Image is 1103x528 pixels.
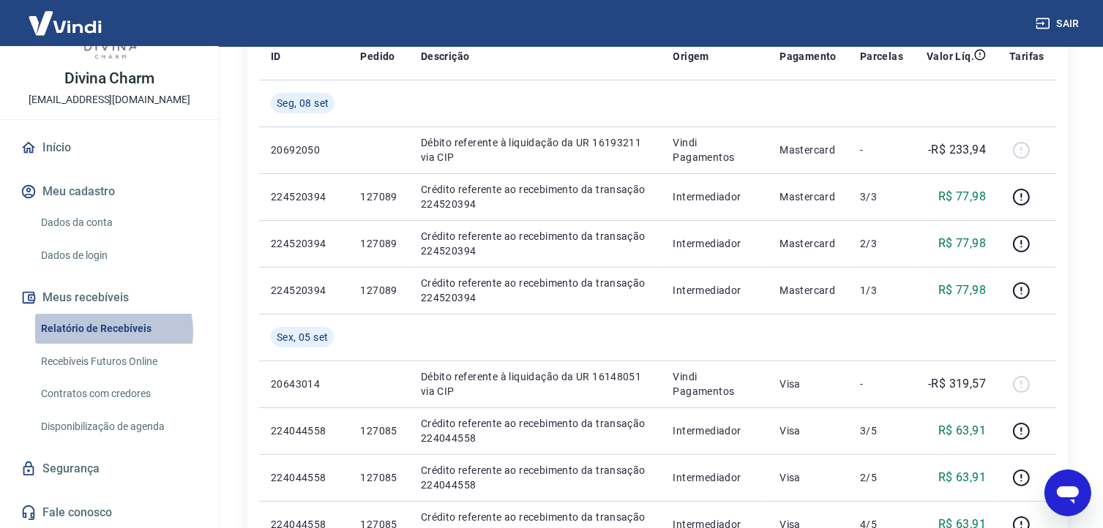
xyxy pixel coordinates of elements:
[360,49,395,64] p: Pedido
[927,49,974,64] p: Valor Líq.
[271,283,337,298] p: 224520394
[421,276,650,305] p: Crédito referente ao recebimento da transação 224520394
[421,463,650,492] p: Crédito referente ao recebimento da transação 224044558
[779,423,837,438] p: Visa
[1009,49,1044,64] p: Tarifas
[938,469,986,486] p: R$ 63,91
[860,189,903,204] p: 3/3
[673,49,709,64] p: Origem
[271,377,337,391] p: 20643014
[1044,469,1091,516] iframe: Botão para abrir a janela de mensagens, conversa em andamento
[29,92,190,108] p: [EMAIL_ADDRESS][DOMAIN_NAME]
[673,135,757,165] p: Vindi Pagamentos
[271,49,281,64] p: ID
[779,236,837,251] p: Mastercard
[860,236,903,251] p: 2/3
[271,236,337,251] p: 224520394
[779,189,837,204] p: Mastercard
[35,314,201,344] a: Relatório de Recebíveis
[360,470,397,485] p: 127085
[18,1,113,45] img: Vindi
[271,423,337,438] p: 224044558
[35,241,201,271] a: Dados de login
[860,377,903,391] p: -
[928,141,986,159] p: -R$ 233,94
[779,49,837,64] p: Pagamento
[35,208,201,238] a: Dados da conta
[360,283,397,298] p: 127089
[18,282,201,314] button: Meus recebíveis
[35,412,201,442] a: Disponibilização de agenda
[421,135,650,165] p: Débito referente à liquidação da UR 16193211 via CIP
[673,189,757,204] p: Intermediador
[421,182,650,211] p: Crédito referente ao recebimento da transação 224520394
[928,375,986,393] p: -R$ 319,57
[360,423,397,438] p: 127085
[860,49,903,64] p: Parcelas
[673,283,757,298] p: Intermediador
[779,283,837,298] p: Mastercard
[938,422,986,440] p: R$ 63,91
[18,132,201,164] a: Início
[673,236,757,251] p: Intermediador
[271,143,337,157] p: 20692050
[860,470,903,485] p: 2/5
[18,453,201,485] a: Segurança
[360,189,397,204] p: 127089
[673,369,757,399] p: Vindi Pagamentos
[18,176,201,208] button: Meu cadastro
[860,423,903,438] p: 3/5
[360,236,397,251] p: 127089
[938,188,986,205] p: R$ 77,98
[938,235,986,252] p: R$ 77,98
[421,416,650,445] p: Crédito referente ao recebimento da transação 224044558
[271,189,337,204] p: 224520394
[779,470,837,485] p: Visa
[938,282,986,299] p: R$ 77,98
[673,423,757,438] p: Intermediador
[421,369,650,399] p: Débito referente à liquidação da UR 16148051 via CIP
[860,283,903,298] p: 1/3
[860,143,903,157] p: -
[1033,10,1085,37] button: Sair
[271,470,337,485] p: 224044558
[421,229,650,258] p: Crédito referente ao recebimento da transação 224520394
[64,71,154,86] p: Divina Charm
[277,96,329,110] span: Seg, 08 set
[673,470,757,485] p: Intermediador
[421,49,470,64] p: Descrição
[35,347,201,377] a: Recebíveis Futuros Online
[779,143,837,157] p: Mastercard
[35,379,201,409] a: Contratos com credores
[779,377,837,391] p: Visa
[277,330,328,344] span: Sex, 05 set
